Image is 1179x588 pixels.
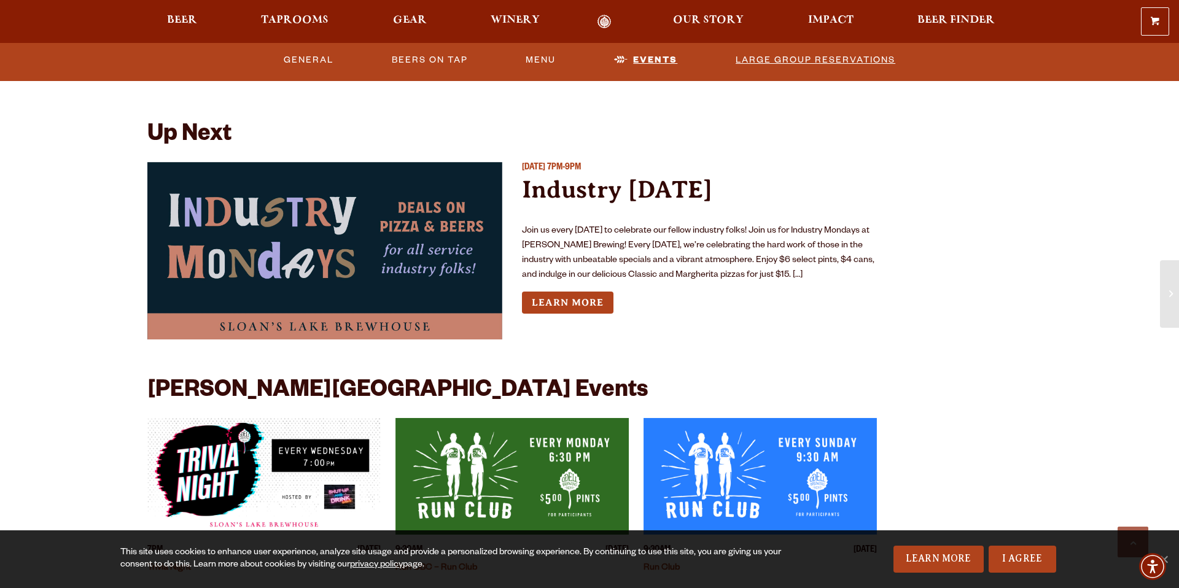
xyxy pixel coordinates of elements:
a: Learn More [893,546,984,573]
span: Winery [491,15,540,25]
h2: [PERSON_NAME][GEOGRAPHIC_DATA] Events [147,379,648,406]
a: Taprooms [253,15,337,29]
a: Menu [521,46,561,74]
p: Join us every [DATE] to celebrate our fellow industry folks! Join us for Industry Mondays at [PER... [522,224,877,283]
a: Beer Finder [909,15,1003,29]
h2: Up Next [147,123,232,150]
a: Scroll to top [1118,527,1148,557]
a: View event details [644,418,877,535]
a: Winery [483,15,548,29]
a: Large Group Reservations [731,46,900,74]
span: Our Story [673,15,744,25]
a: I Agree [989,546,1056,573]
span: 7PM-9PM [547,163,581,173]
a: View event details [395,418,629,535]
span: Impact [808,15,854,25]
span: Beer Finder [917,15,995,25]
a: Odell Home [581,15,627,29]
a: Our Story [665,15,752,29]
span: Taprooms [261,15,329,25]
a: Impact [800,15,862,29]
a: Events [609,46,682,74]
a: View event details [147,162,502,339]
div: This site uses cookies to enhance user experience, analyze site usage and provide a personalized ... [120,547,791,571]
a: View event details [147,418,381,535]
a: Beer [159,15,205,29]
a: Learn more about Industry Monday [522,292,613,314]
a: Gear [385,15,435,29]
a: General [279,46,338,74]
span: Beer [167,15,197,25]
span: Gear [393,15,427,25]
span: [DATE] [522,163,545,173]
a: privacy policy [350,560,403,570]
a: Industry [DATE] [522,176,712,203]
div: Accessibility Menu [1139,553,1166,580]
a: Beers On Tap [387,46,473,74]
